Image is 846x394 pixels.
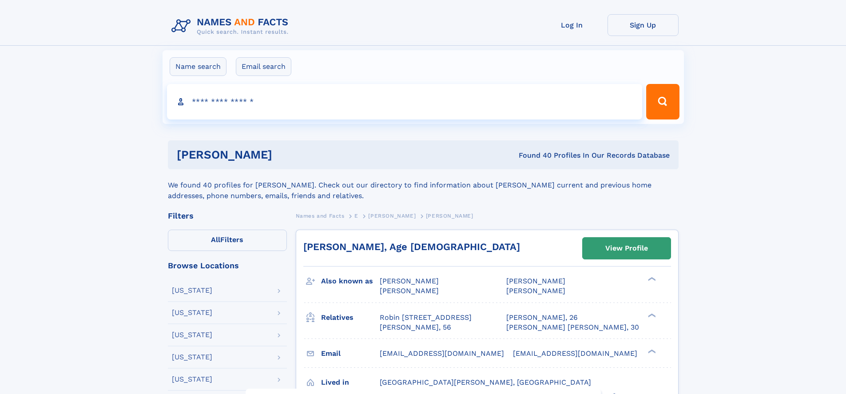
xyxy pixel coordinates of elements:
[321,346,380,361] h3: Email
[380,349,504,358] span: [EMAIL_ADDRESS][DOMAIN_NAME]
[168,230,287,251] label: Filters
[172,376,212,383] div: [US_STATE]
[368,213,416,219] span: [PERSON_NAME]
[211,235,220,244] span: All
[177,149,396,160] h1: [PERSON_NAME]
[368,210,416,221] a: [PERSON_NAME]
[167,84,643,119] input: search input
[168,212,287,220] div: Filters
[536,14,608,36] a: Log In
[236,57,291,76] label: Email search
[170,57,226,76] label: Name search
[513,349,637,358] span: [EMAIL_ADDRESS][DOMAIN_NAME]
[168,262,287,270] div: Browse Locations
[172,287,212,294] div: [US_STATE]
[172,354,212,361] div: [US_STATE]
[168,169,679,201] div: We found 40 profiles for [PERSON_NAME]. Check out our directory to find information about [PERSON...
[380,322,451,332] a: [PERSON_NAME], 56
[380,313,472,322] a: Robin [STREET_ADDRESS]
[646,276,656,282] div: ❯
[506,313,578,322] a: [PERSON_NAME], 26
[583,238,671,259] a: View Profile
[303,241,520,252] a: [PERSON_NAME], Age [DEMOGRAPHIC_DATA]
[354,213,358,219] span: E
[506,277,565,285] span: [PERSON_NAME]
[646,348,656,354] div: ❯
[646,84,679,119] button: Search Button
[506,287,565,295] span: [PERSON_NAME]
[380,277,439,285] span: [PERSON_NAME]
[354,210,358,221] a: E
[168,14,296,38] img: Logo Names and Facts
[172,331,212,338] div: [US_STATE]
[380,287,439,295] span: [PERSON_NAME]
[605,238,648,259] div: View Profile
[395,151,670,160] div: Found 40 Profiles In Our Records Database
[608,14,679,36] a: Sign Up
[321,310,380,325] h3: Relatives
[380,378,591,386] span: [GEOGRAPHIC_DATA][PERSON_NAME], [GEOGRAPHIC_DATA]
[646,312,656,318] div: ❯
[296,210,345,221] a: Names and Facts
[321,274,380,289] h3: Also known as
[426,213,473,219] span: [PERSON_NAME]
[506,322,639,332] a: [PERSON_NAME] [PERSON_NAME], 30
[172,309,212,316] div: [US_STATE]
[321,375,380,390] h3: Lived in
